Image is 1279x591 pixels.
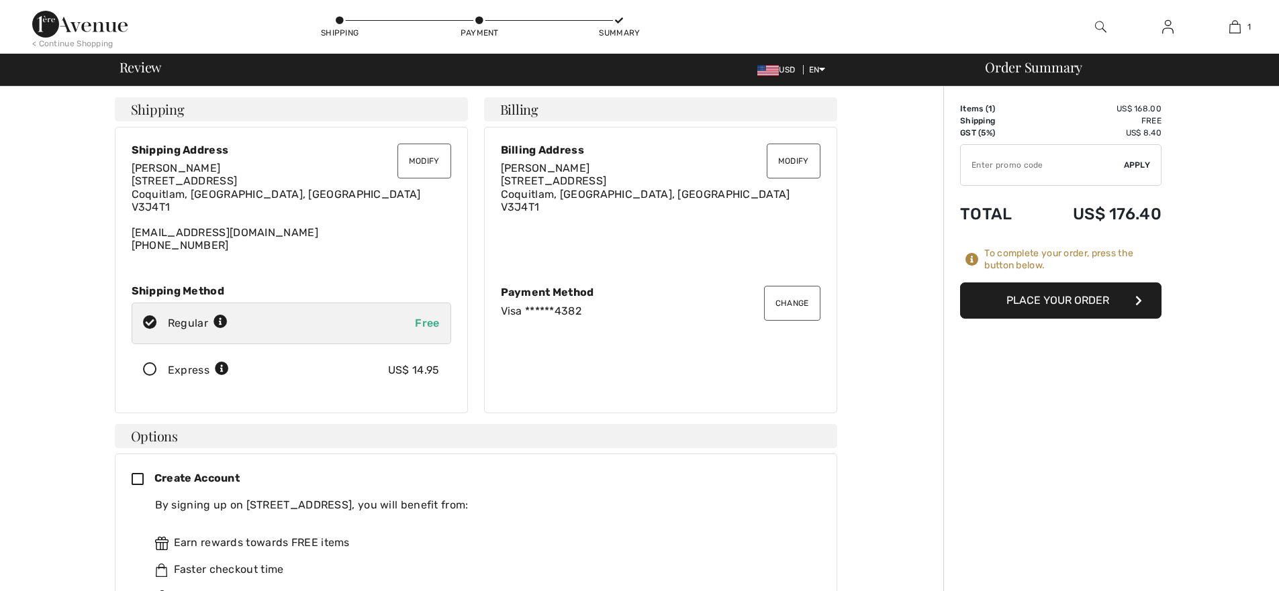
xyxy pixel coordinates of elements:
td: Items ( ) [960,103,1035,115]
div: Faster checkout time [155,561,810,578]
span: Shipping [131,103,185,116]
div: Shipping Method [132,284,451,297]
button: Change [764,286,820,321]
span: [PERSON_NAME] [132,162,221,174]
img: My Info [1162,19,1174,35]
td: GST (5%) [960,127,1035,139]
div: Earn rewards towards FREE items [155,535,810,551]
span: Free [415,317,439,329]
img: faster.svg [155,563,169,577]
td: US$ 8.40 [1035,127,1162,139]
td: US$ 176.40 [1035,191,1162,237]
button: Modify [767,144,820,178]
button: Place Your Order [960,282,1162,319]
img: rewards.svg [155,537,169,550]
input: Promo code [961,145,1124,185]
a: Sign In [1151,19,1184,36]
span: USD [757,65,800,74]
td: Free [1035,115,1162,127]
div: US$ 14.95 [388,362,440,378]
div: Billing Address [501,144,820,156]
img: 1ère Avenue [32,11,128,38]
div: By signing up on [STREET_ADDRESS], you will benefit from: [155,497,810,513]
button: Modify [397,144,451,178]
div: Summary [599,27,639,39]
div: To complete your order, press the button below. [984,248,1162,272]
span: [PERSON_NAME] [501,162,590,174]
div: Payment Method [501,286,820,299]
span: Create Account [154,472,240,484]
span: [STREET_ADDRESS] Coquitlam, [GEOGRAPHIC_DATA], [GEOGRAPHIC_DATA] V3J4T1 [501,174,790,213]
span: [STREET_ADDRESS] Coquitlam, [GEOGRAPHIC_DATA], [GEOGRAPHIC_DATA] V3J4T1 [132,174,421,213]
div: Express [168,362,229,378]
span: EN [809,65,826,74]
td: US$ 168.00 [1035,103,1162,115]
div: Shipping [320,27,360,39]
div: Payment [459,27,500,39]
td: Shipping [960,115,1035,127]
img: US Dollar [757,65,779,76]
img: search the website [1095,19,1106,35]
a: 1 [1202,19,1268,35]
span: Apply [1124,159,1151,171]
span: 1 [1247,21,1251,33]
div: Order Summary [969,60,1271,74]
div: [EMAIL_ADDRESS][DOMAIN_NAME] [PHONE_NUMBER] [132,162,451,252]
h4: Options [115,424,837,448]
td: Total [960,191,1035,237]
span: Billing [500,103,538,116]
div: Shipping Address [132,144,451,156]
span: Review [120,60,162,74]
span: 1 [988,104,992,113]
div: < Continue Shopping [32,38,113,50]
img: My Bag [1229,19,1241,35]
div: Regular [168,315,228,331]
